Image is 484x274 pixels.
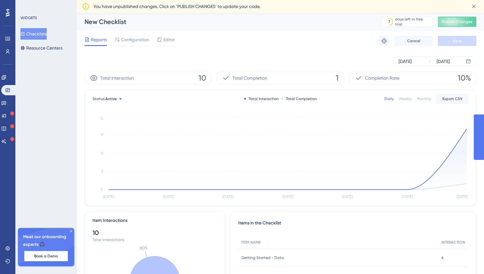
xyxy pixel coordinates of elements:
button: Save [438,36,476,46]
div: 7 [388,19,390,24]
span: 1 [336,73,339,83]
span: Meet our onboarding experts 🎧 [23,233,69,248]
tspan: 6 [101,151,103,155]
tspan: [DATE] [103,194,114,199]
span: Save [453,38,462,43]
div: [DATE] [399,58,412,65]
tspan: 3 [101,169,103,174]
button: Resource Centers [20,42,62,54]
span: 10 [198,73,206,83]
span: Active [105,97,117,101]
div: Weekly [399,96,412,101]
span: ITEM NAME [241,240,261,245]
tspan: [DATE] [456,194,467,199]
button: Export CSV [436,94,468,104]
iframe: UserGuiding AI Assistant Launcher [457,249,476,268]
span: Publish Changes [442,19,472,24]
span: Book a Demo [34,254,58,259]
div: New Checklist [85,17,366,26]
div: Total Completion [281,96,317,101]
tspan: [DATE] [282,194,293,199]
tspan: 12 [100,116,103,121]
button: Checklists [20,28,47,40]
div: Monthly [417,96,431,101]
tspan: [DATE] [163,194,174,199]
div: 10 [93,228,217,237]
div: Item Interactions [93,217,127,224]
tspan: [DATE] [402,194,413,199]
span: Status: [93,96,117,101]
span: Configuration [121,36,149,43]
span: Export CSV [442,96,463,101]
div: WIDGETS [20,15,37,20]
div: Daily [384,96,394,101]
span: 10% [458,73,471,83]
text: 60% [140,246,148,250]
div: Total Interaction [244,96,279,101]
span: Items in the Checklist [238,219,281,231]
button: Cancel [394,36,433,46]
button: Publish Changes [438,17,476,27]
span: Completion Rate [365,74,399,82]
tspan: [DATE] [342,194,353,199]
span: 6 [441,255,443,260]
div: days left in free trial [395,17,431,27]
span: You have unpublished changes. Click on ‘PUBLISH CHANGES’ to update your code. [93,3,260,10]
span: Editor [163,36,175,43]
span: Cancel [407,38,420,43]
tspan: 9 [101,133,103,137]
span: Reports [91,36,107,43]
div: [DATE] [437,58,450,65]
tspan: [DATE] [222,194,233,199]
span: Total Completion [232,74,267,82]
span: Getting Started - Data [241,255,284,260]
span: INTERACTION [441,240,465,245]
button: Book a Demo [24,251,68,261]
span: Total Interaction [100,74,134,82]
tspan: 0 [101,187,103,192]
